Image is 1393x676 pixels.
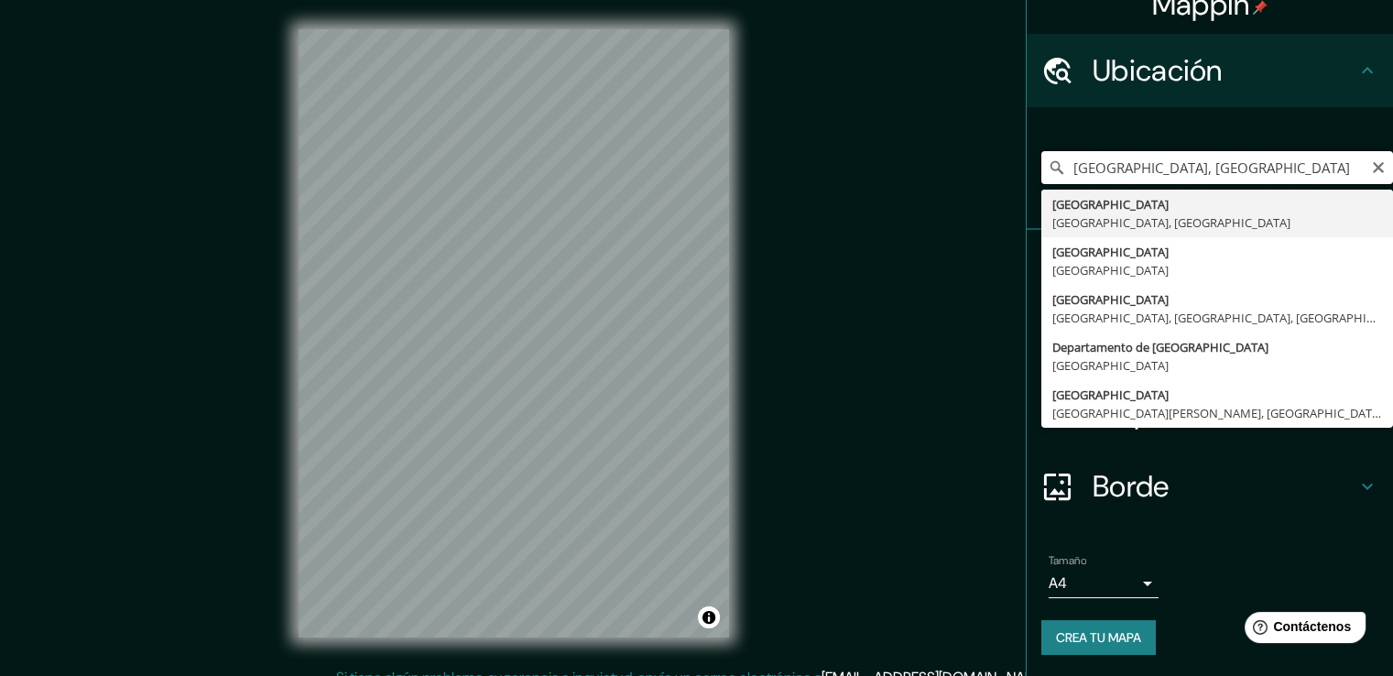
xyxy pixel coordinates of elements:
div: Disposición [1027,376,1393,450]
font: A4 [1049,573,1067,593]
button: Claro [1371,158,1386,175]
font: [GEOGRAPHIC_DATA] [1052,196,1169,213]
div: Patas [1027,230,1393,303]
button: Activar o desactivar atribución [698,606,720,628]
font: Ubicación [1093,51,1223,90]
font: [GEOGRAPHIC_DATA] [1052,244,1169,260]
canvas: Mapa [299,29,729,638]
div: A4 [1049,569,1159,598]
iframe: Lanzador de widgets de ayuda [1230,605,1373,656]
input: Elige tu ciudad o zona [1041,151,1393,184]
button: Crea tu mapa [1041,620,1156,655]
div: Borde [1027,450,1393,523]
font: Tamaño [1049,553,1086,568]
font: [GEOGRAPHIC_DATA] [1052,262,1169,278]
div: Estilo [1027,303,1393,376]
font: [GEOGRAPHIC_DATA] [1052,387,1169,403]
font: Borde [1093,467,1170,506]
div: Ubicación [1027,34,1393,107]
font: Departamento de [GEOGRAPHIC_DATA] [1052,339,1268,355]
font: [GEOGRAPHIC_DATA] [1052,291,1169,308]
font: [GEOGRAPHIC_DATA] [1052,357,1169,374]
font: Crea tu mapa [1056,629,1141,646]
font: [GEOGRAPHIC_DATA], [GEOGRAPHIC_DATA] [1052,214,1290,231]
